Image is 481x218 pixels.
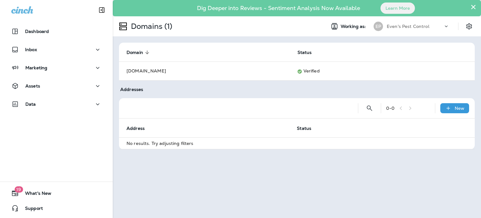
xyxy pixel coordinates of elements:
[19,206,43,213] span: Support
[386,106,395,111] div: 0 - 0
[127,50,151,55] span: Domain
[6,61,106,74] button: Marketing
[297,50,320,55] span: Status
[93,4,111,16] button: Collapse Sidebar
[341,24,367,29] span: Working as:
[297,125,319,131] span: Status
[6,202,106,215] button: Support
[14,186,23,193] span: 19
[6,187,106,199] button: 19What's New
[19,191,51,198] span: What's New
[25,83,40,88] p: Assets
[6,98,106,110] button: Data
[363,102,376,114] button: Search Addresses
[387,24,429,29] p: Even's Pest Control
[463,21,475,32] button: Settings
[119,137,475,149] td: No results. Try adjusting filters
[25,29,49,34] p: Dashboard
[6,43,106,56] button: Inbox
[120,87,143,92] span: Addresses
[25,65,47,70] p: Marketing
[6,25,106,38] button: Dashboard
[127,126,145,131] span: Address
[128,22,173,31] p: Domains (1)
[297,126,311,131] span: Status
[455,106,464,111] p: New
[127,50,143,55] span: Domain
[380,3,415,14] button: Learn More
[119,61,290,80] td: [DOMAIN_NAME]
[6,80,106,92] button: Assets
[25,47,37,52] p: Inbox
[179,7,378,9] p: Dig Deeper into Reviews - Sentiment Analysis Now Available
[290,61,460,80] td: Verified
[127,125,153,131] span: Address
[374,22,383,31] div: EP
[25,102,36,107] p: Data
[297,50,312,55] span: Status
[470,2,476,12] button: Close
